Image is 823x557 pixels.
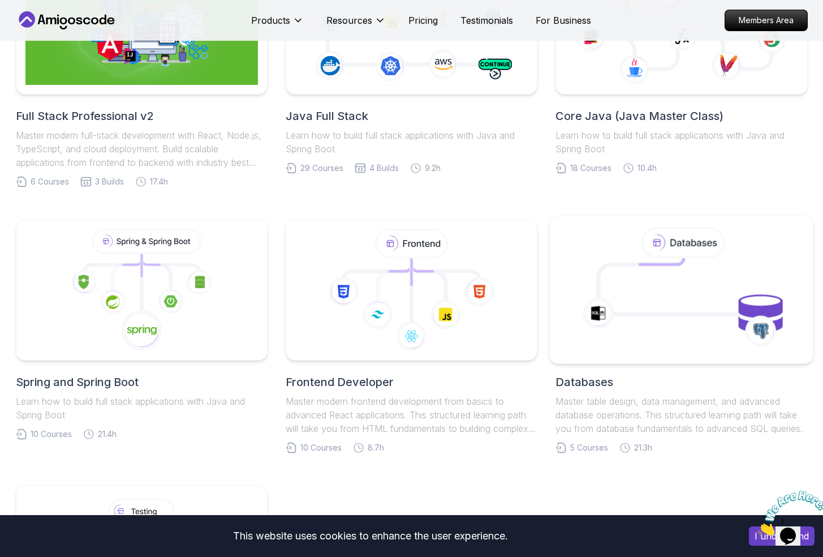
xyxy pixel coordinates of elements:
[8,524,732,549] div: This website uses cookies to enhance the user experience.
[326,14,386,36] button: Resources
[16,219,268,440] a: Spring and Spring BootLearn how to build full stack applications with Java and Spring Boot10 Cour...
[286,219,537,453] a: Frontend DeveloperMaster modern frontend development from basics to advanced React applications. ...
[5,5,75,49] img: Chat attention grabber
[555,108,807,124] h2: Core Java (Java Master Class)
[536,14,591,27] a: For Business
[570,442,608,453] span: 5 Courses
[725,10,808,31] a: Members Area
[286,108,537,124] h2: Java Full Stack
[31,429,72,440] span: 10 Courses
[150,176,168,187] span: 17.4h
[460,14,513,27] a: Testimonials
[725,10,807,31] p: Members Area
[5,5,9,14] span: 1
[286,395,537,435] p: Master modern frontend development from basics to advanced React applications. This structured le...
[753,486,823,540] iframe: chat widget
[98,429,117,440] span: 21.4h
[16,128,268,169] p: Master modern full-stack development with React, Node.js, TypeScript, and cloud deployment. Build...
[570,162,611,174] span: 18 Courses
[634,442,652,453] span: 21.3h
[369,162,399,174] span: 4 Builds
[31,176,69,187] span: 6 Courses
[637,162,657,174] span: 10.4h
[95,176,124,187] span: 3 Builds
[286,128,537,156] p: Learn how to build full stack applications with Java and Spring Boot
[555,128,807,156] p: Learn how to build full stack applications with Java and Spring Boot
[408,14,438,27] a: Pricing
[555,395,807,435] p: Master table design, data management, and advanced database operations. This structured learning ...
[286,374,537,390] h2: Frontend Developer
[300,162,343,174] span: 29 Courses
[555,219,807,453] a: DatabasesMaster table design, data management, and advanced database operations. This structured ...
[16,374,268,390] h2: Spring and Spring Boot
[368,442,384,453] span: 8.7h
[16,395,268,422] p: Learn how to build full stack applications with Java and Spring Boot
[326,14,372,27] p: Resources
[300,442,342,453] span: 10 Courses
[16,108,268,124] h2: Full Stack Professional v2
[251,14,304,36] button: Products
[425,162,441,174] span: 9.2h
[749,526,815,546] button: Accept cookies
[555,374,807,390] h2: Databases
[251,14,290,27] p: Products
